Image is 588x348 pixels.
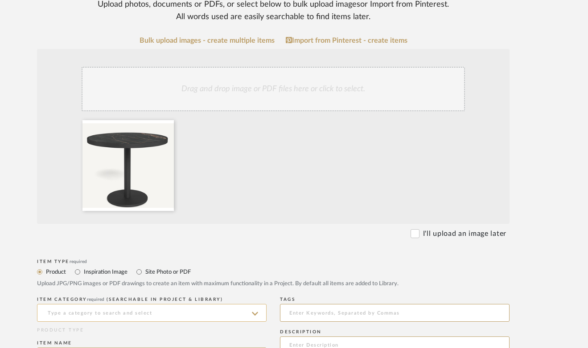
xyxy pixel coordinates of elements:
div: Upload JPG/PNG images or PDF drawings to create an item with maximum functionality in a Project. ... [37,279,510,288]
div: Item Type [37,259,510,264]
label: I'll upload an image later [423,228,506,239]
span: (Searchable in Project & Library) [107,297,223,302]
div: Tags [280,297,510,302]
a: Bulk upload images - create multiple items [140,37,275,45]
span: required [87,297,104,302]
a: Import from Pinterest - create items [286,36,407,45]
div: PRODUCT TYPE [37,327,267,334]
div: ITEM CATEGORY [37,297,267,302]
mat-radio-group: Select item type [37,266,510,277]
input: Enter Keywords, Separated by Commas [280,304,510,322]
input: Type a category to search and select [37,304,267,322]
label: Inspiration Image [83,267,127,277]
span: required [70,259,87,264]
label: Site Photo or PDF [144,267,191,277]
label: Product [45,267,66,277]
div: Description [280,329,510,335]
div: Item name [37,340,267,346]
